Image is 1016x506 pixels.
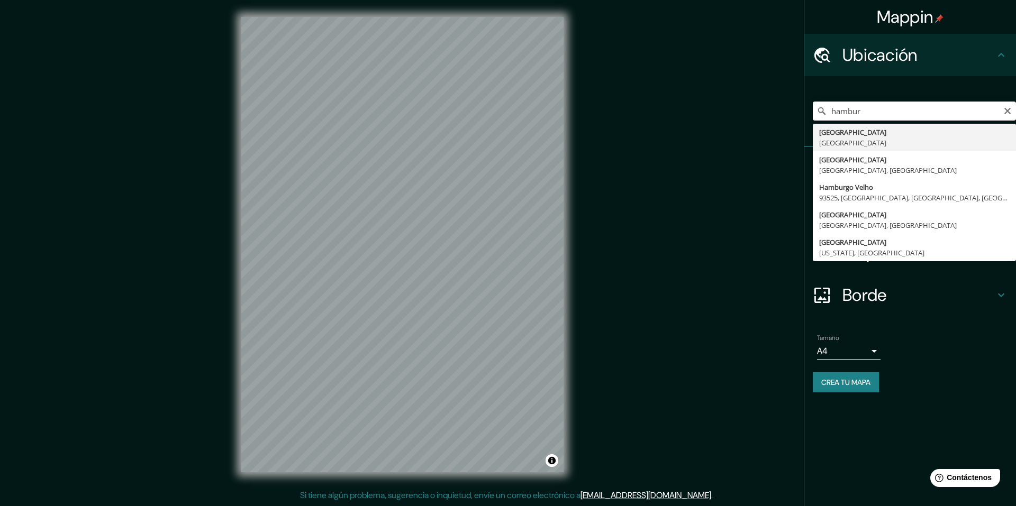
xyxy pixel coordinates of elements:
[804,189,1016,232] div: Estilo
[804,147,1016,189] div: Patas
[819,138,886,148] font: [GEOGRAPHIC_DATA]
[1003,105,1012,115] button: Claro
[546,454,558,467] button: Activar o desactivar atribución
[819,155,886,164] font: [GEOGRAPHIC_DATA]
[711,490,713,501] font: .
[241,17,564,472] canvas: Mapa
[922,465,1004,494] iframe: Lanzador de widgets de ayuda
[935,14,944,23] img: pin-icon.png
[714,489,716,501] font: .
[804,274,1016,316] div: Borde
[580,490,711,501] a: [EMAIL_ADDRESS][DOMAIN_NAME]
[813,372,879,392] button: Crea tu mapa
[813,102,1016,121] input: Elige tu ciudad o zona
[842,284,887,306] font: Borde
[300,490,580,501] font: Si tiene algún problema, sugerencia o inquietud, envíe un correo electrónico a
[819,210,886,219] font: [GEOGRAPHIC_DATA]
[819,248,924,257] font: [US_STATE], [GEOGRAPHIC_DATA]
[804,232,1016,274] div: Disposición
[819,127,886,137] font: [GEOGRAPHIC_DATA]
[817,345,828,356] font: A4
[819,165,957,175] font: [GEOGRAPHIC_DATA], [GEOGRAPHIC_DATA]
[817,343,881,360] div: A4
[877,6,933,28] font: Mappin
[817,334,839,342] font: Tamaño
[713,489,714,501] font: .
[842,44,918,66] font: Ubicación
[819,237,886,247] font: [GEOGRAPHIC_DATA]
[819,220,957,230] font: [GEOGRAPHIC_DATA], [GEOGRAPHIC_DATA]
[804,34,1016,76] div: Ubicación
[821,378,870,387] font: Crea tu mapa
[819,182,873,192] font: Hamburgo Velho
